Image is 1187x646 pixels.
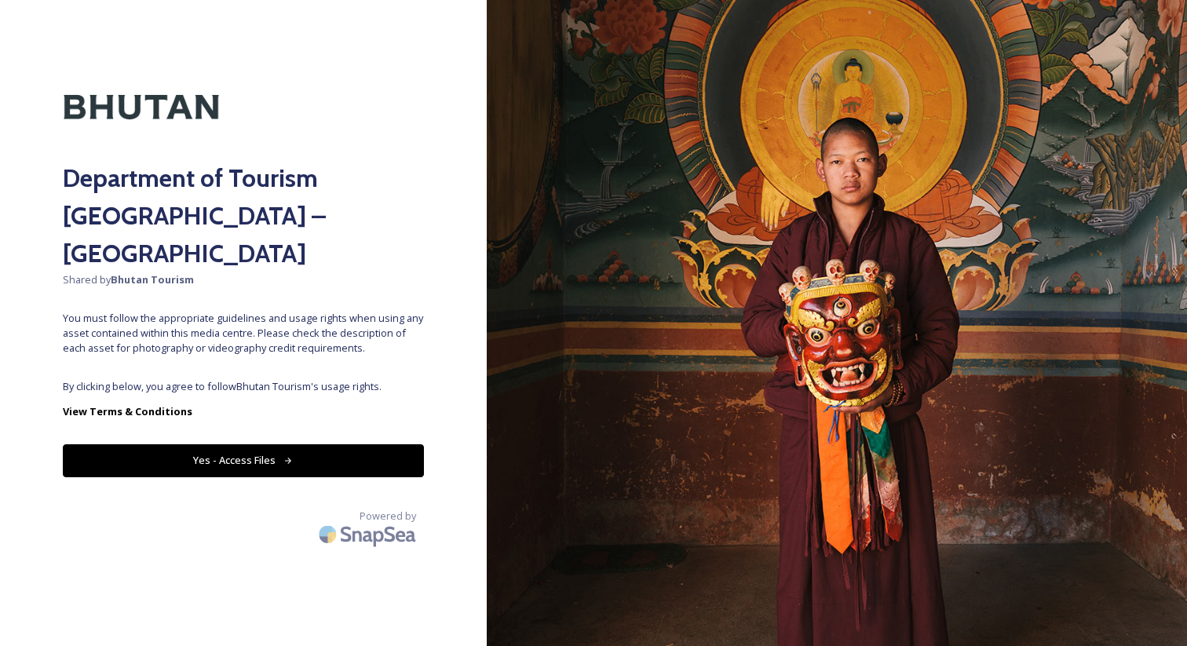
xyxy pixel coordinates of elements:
img: Kingdom-of-Bhutan-Logo.png [63,63,220,151]
span: You must follow the appropriate guidelines and usage rights when using any asset contained within... [63,311,424,356]
img: SnapSea Logo [314,516,424,553]
a: View Terms & Conditions [63,402,424,421]
h2: Department of Tourism [GEOGRAPHIC_DATA] – [GEOGRAPHIC_DATA] [63,159,424,272]
span: Powered by [360,509,416,524]
span: Shared by [63,272,424,287]
strong: Bhutan Tourism [111,272,194,287]
strong: View Terms & Conditions [63,404,192,418]
button: Yes - Access Files [63,444,424,476]
span: By clicking below, you agree to follow Bhutan Tourism 's usage rights. [63,379,424,394]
